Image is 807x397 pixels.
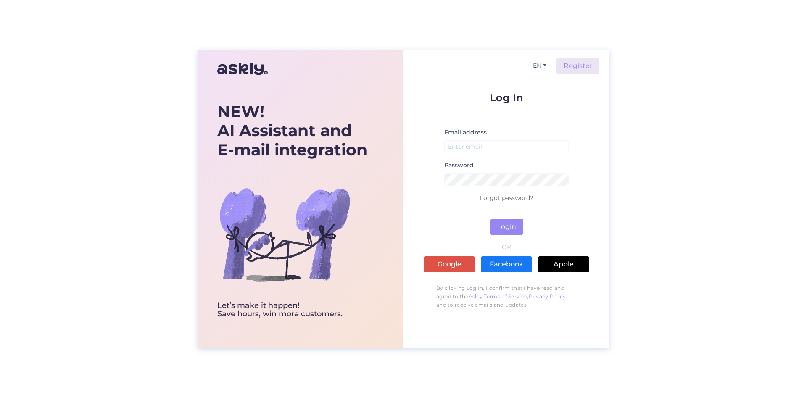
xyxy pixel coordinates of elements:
[424,92,589,103] p: Log In
[217,167,352,302] img: bg-askly
[530,60,550,72] button: EN
[424,280,589,313] p: By clicking Log In, I confirm that I have read and agree to the , , and to receive emails and upd...
[501,244,513,250] span: OR
[217,59,268,79] img: Askly
[529,293,566,300] a: Privacy Policy
[444,128,487,137] label: Email address
[217,102,367,160] div: AI Assistant and E-mail integration
[444,161,474,170] label: Password
[217,102,264,121] b: NEW!
[480,194,533,202] a: Forgot password?
[481,256,532,272] a: Facebook
[556,58,599,74] a: Register
[490,219,523,235] button: Login
[538,256,589,272] a: Apple
[469,293,527,300] a: Askly Terms of Service
[217,302,367,318] div: Let’s make it happen! Save hours, win more customers.
[444,140,569,153] input: Enter email
[424,256,475,272] a: Google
